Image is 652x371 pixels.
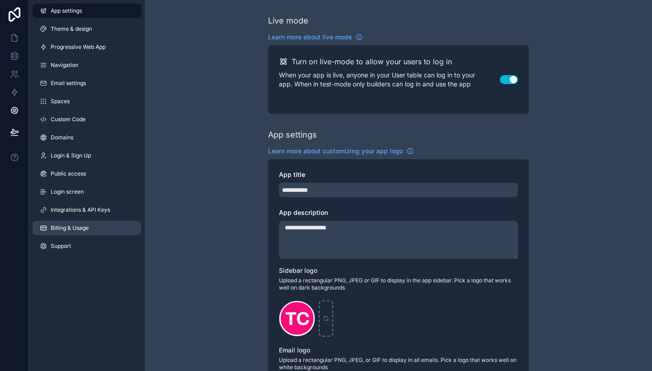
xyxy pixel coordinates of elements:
a: Login & Sign Up [33,148,141,163]
a: Login screen [33,185,141,199]
a: Billing & Usage [33,221,141,235]
a: Progressive Web App [33,40,141,54]
span: Upload a rectangular PNG, JPEG, or GIF to display in all emails. Pick a logo that works well on w... [279,357,518,371]
span: Sidebar logo [279,266,317,274]
span: App title [279,171,305,178]
div: Live mode [268,14,308,27]
span: App settings [51,7,82,14]
span: Login screen [51,188,84,195]
a: Spaces [33,94,141,109]
span: Custom Code [51,116,86,123]
a: Learn more about live mode [268,33,363,42]
span: Theme & design [51,25,92,33]
a: Navigation [33,58,141,72]
a: Theme & design [33,22,141,36]
span: App description [279,209,328,216]
span: Domains [51,134,73,141]
a: Support [33,239,141,253]
a: Public access [33,166,141,181]
a: App settings [33,4,141,18]
p: When your app is live, anyone in your User table can log in to your app. When in test-mode only b... [279,71,500,89]
span: Login & Sign Up [51,152,91,159]
span: Progressive Web App [51,43,105,51]
span: Spaces [51,98,70,105]
span: Learn more about customizing your app logo [268,147,403,156]
a: Learn more about customizing your app logo [268,147,414,156]
span: Public access [51,170,86,177]
span: Email logo [279,346,310,354]
h2: Turn on live-mode to allow your users to log in [292,56,452,67]
span: Learn more about live mode [268,33,352,42]
span: Integrations & API Keys [51,206,110,214]
a: Integrations & API Keys [33,203,141,217]
span: Email settings [51,80,86,87]
span: Support [51,243,71,250]
span: Upload a rectangular PNG, JPEG or GIF to display in the app sidebar. Pick a logo that works well ... [279,277,518,291]
span: Billing & Usage [51,224,89,232]
a: Domains [33,130,141,145]
a: Email settings [33,76,141,90]
a: Custom Code [33,112,141,127]
div: App settings [268,128,317,141]
span: Navigation [51,62,78,69]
